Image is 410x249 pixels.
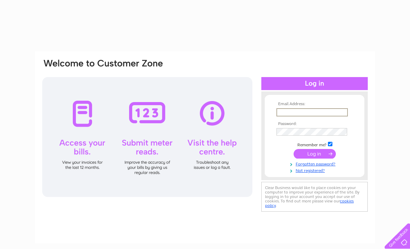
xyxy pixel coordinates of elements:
input: Submit [294,149,336,159]
a: Forgotten password? [276,160,354,167]
a: Not registered? [276,167,354,173]
div: Clear Business would like to place cookies on your computer to improve your experience of the sit... [261,182,368,212]
a: cookies policy [265,199,354,208]
td: Remember me? [275,141,354,148]
th: Email Address: [275,102,354,107]
th: Password: [275,122,354,126]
